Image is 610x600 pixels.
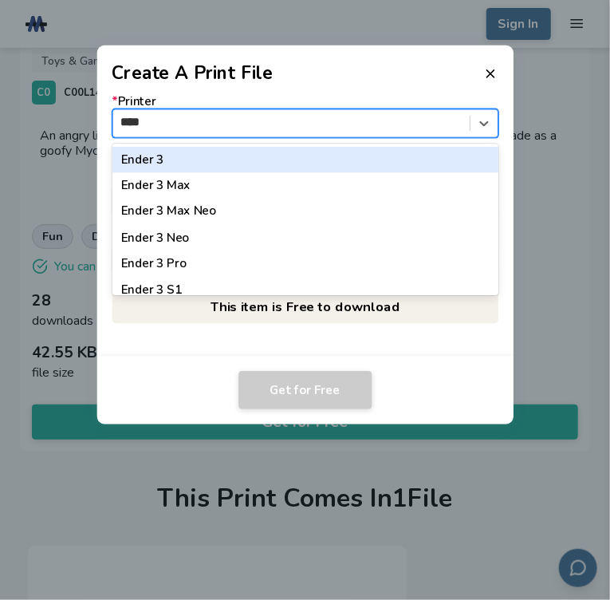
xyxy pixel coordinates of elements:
[112,251,498,277] div: Ender 3 Pro
[112,147,498,173] div: Ender 3
[112,199,498,225] div: Ender 3 Max Neo
[238,371,372,409] button: Get for Free
[112,290,498,324] p: This item is Free to download
[112,225,498,251] div: Ender 3 Neo
[112,277,498,303] div: Ender 3 S1
[112,172,498,199] div: Ender 3 Max
[112,61,273,87] h2: Create A Print File
[112,95,498,138] label: Printer
[120,116,152,130] input: *PrinterEnder 3Ender 3 MaxEnder 3 Max NeoEnder 3 NeoEnder 3 ProEnder 3 S1Ender 3 S1 PlusEnder 3 S...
